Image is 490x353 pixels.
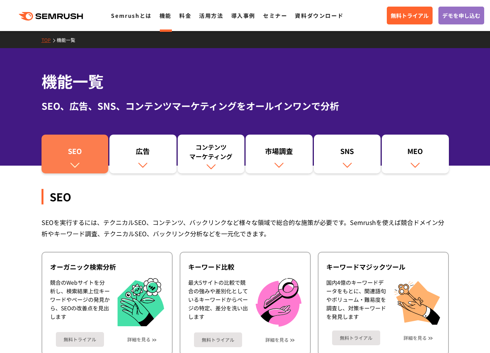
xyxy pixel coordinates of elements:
[231,12,255,19] a: 導入事例
[179,12,191,19] a: 料金
[295,12,343,19] a: 資料ダウンロード
[56,332,104,347] a: 無料トライアル
[159,12,171,19] a: 機能
[42,135,109,173] a: SEO
[386,146,445,159] div: MEO
[188,262,302,272] div: キーワード比較
[45,146,105,159] div: SEO
[118,278,164,327] img: オーガニック検索分析
[42,36,57,43] a: TOP
[188,278,248,327] div: 最大5サイトの比較で競合の強みや差別化としているキーワードからページの特定、差分を洗い出します
[199,12,223,19] a: 活用方法
[42,189,449,204] div: SEO
[127,337,151,342] a: 詳細を見る
[109,135,177,173] a: 広告
[246,135,313,173] a: 市場調査
[194,332,242,347] a: 無料トライアル
[111,12,151,19] a: Semrushとは
[382,135,449,173] a: MEO
[314,135,381,173] a: SNS
[438,7,484,24] a: デモを申し込む
[50,262,164,272] div: オーガニック検索分析
[113,146,173,159] div: 広告
[391,11,429,20] span: 無料トライアル
[332,331,380,345] a: 無料トライアル
[178,135,245,173] a: コンテンツマーケティング
[318,146,377,159] div: SNS
[42,217,449,239] div: SEOを実行するには、テクニカルSEO、コンテンツ、バックリンクなど様々な領域で総合的な施策が必要です。Semrushを使えば競合ドメイン分析やキーワード調査、テクニカルSEO、バックリンク分析...
[50,278,110,327] div: 競合のWebサイトを分析し、検索結果上位キーワードやページの発見から、SEOの改善点を見出します
[57,36,81,43] a: 機能一覧
[265,337,289,343] a: 詳細を見る
[263,12,287,19] a: セミナー
[403,335,427,341] a: 詳細を見る
[42,70,449,93] h1: 機能一覧
[182,142,241,161] div: コンテンツ マーケティング
[249,146,309,159] div: 市場調査
[42,99,449,113] div: SEO、広告、SNS、コンテンツマーケティングをオールインワンで分析
[387,7,433,24] a: 無料トライアル
[326,278,386,325] div: 国内4億のキーワードデータをもとに、関連語句やボリューム・難易度を調査し、対策キーワードを発見します
[326,262,440,272] div: キーワードマジックツール
[442,11,480,20] span: デモを申し込む
[256,278,301,327] img: キーワード比較
[394,278,440,325] img: キーワードマジックツール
